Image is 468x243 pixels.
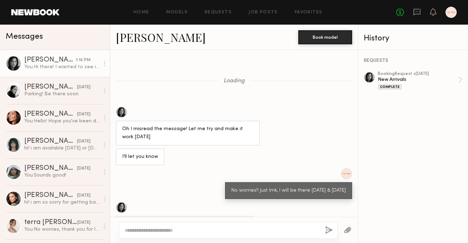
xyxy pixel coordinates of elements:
a: Home [133,10,149,15]
div: Complete [378,84,402,90]
div: 1:16 PM [76,57,91,64]
div: No worries!! Just lmk, I will be there [DATE] & [DATE] [231,187,346,195]
div: [DATE] [77,111,91,118]
div: You: No worries, thank you for letting us know! xx [24,226,99,233]
a: Requests [205,10,232,15]
div: [DATE] [77,219,91,226]
div: hi! i am available [DATE] or [DATE] & [DATE] [24,145,99,152]
div: New Arrivals [378,76,458,83]
div: [DATE] [77,138,91,145]
a: Favorites [295,10,323,15]
span: Loading [224,78,245,84]
div: I’ll let you know [122,153,158,161]
div: [PERSON_NAME] [24,192,77,199]
div: [PERSON_NAME] [24,57,76,64]
div: You: Sounds good! [24,172,99,179]
span: Messages [6,33,43,41]
div: [PERSON_NAME] [24,138,77,145]
div: History [364,34,462,43]
a: Models [166,10,188,15]
a: [PERSON_NAME] [116,30,206,45]
div: [DATE] [77,192,91,199]
div: [PERSON_NAME] [24,84,77,91]
div: [DATE] [77,165,91,172]
div: hi! i am so sorry for getting back to you late and that you had to quickly find someone else! i f... [24,199,99,206]
div: REQUESTS [364,58,462,63]
a: bookingRequest •[DATE]New ArrivalsComplete [378,72,462,90]
a: Book model [298,34,352,40]
div: You: Hello! Hope you've been doing well - We're planning another shoot for some new arrivals! How... [24,118,99,124]
button: Book model [298,30,352,44]
div: [DATE] [77,84,91,91]
div: [PERSON_NAME] [24,111,77,118]
div: Parking! Be there soon [24,91,99,97]
div: booking Request • [DATE] [378,72,458,76]
a: Job Posts [249,10,278,15]
div: terra [PERSON_NAME] [24,219,77,226]
div: [PERSON_NAME] [24,165,77,172]
div: Oh I misread the message! Let me try and make it work [DATE] [122,125,254,141]
div: You: Hi there! I wanted to see if you were available to shoot again for some couple new arrivals! <3 [24,64,99,70]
